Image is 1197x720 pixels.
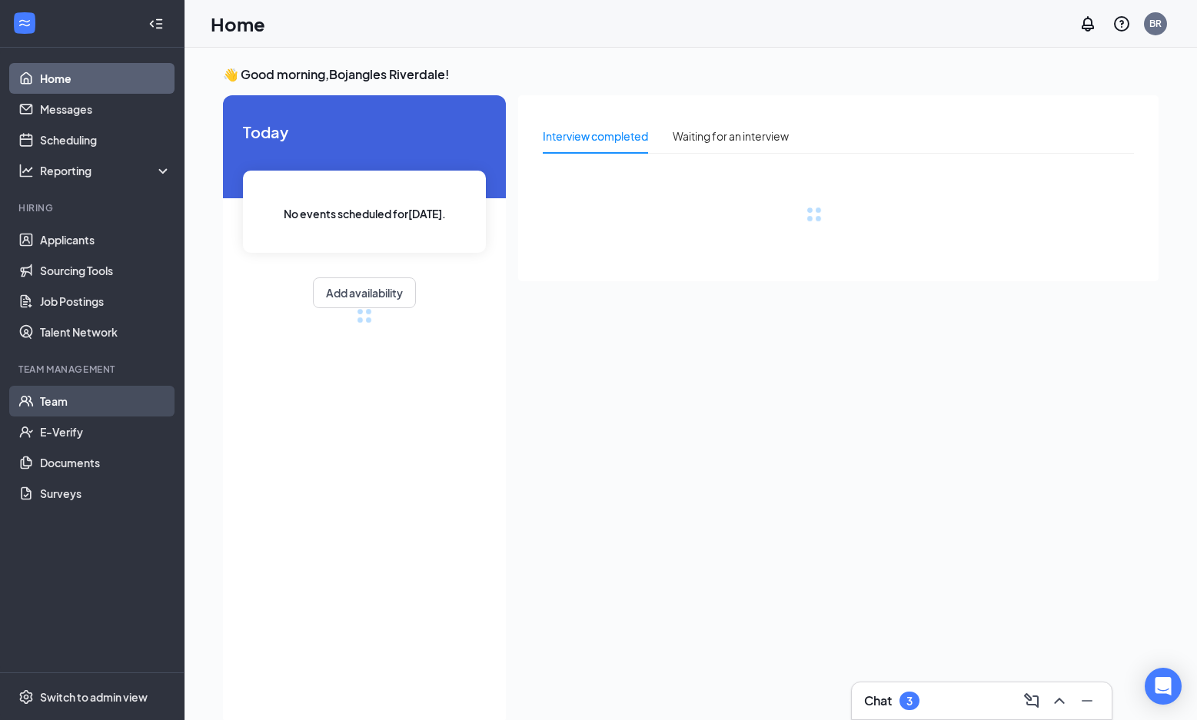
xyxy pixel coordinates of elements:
[1022,692,1041,710] svg: ComposeMessage
[1112,15,1131,33] svg: QuestionInfo
[1078,692,1096,710] svg: Minimize
[40,689,148,705] div: Switch to admin view
[148,16,164,32] svg: Collapse
[18,363,168,376] div: Team Management
[673,128,789,144] div: Waiting for an interview
[211,11,265,37] h1: Home
[906,695,913,708] div: 3
[40,317,171,347] a: Talent Network
[40,447,171,478] a: Documents
[1079,15,1097,33] svg: Notifications
[40,416,171,447] a: E-Verify
[543,128,648,144] div: Interview completed
[243,120,486,144] span: Today
[1145,668,1182,705] div: Open Intercom Messenger
[1047,688,1072,713] button: ChevronUp
[1019,688,1044,713] button: ComposeMessage
[284,205,446,222] span: No events scheduled for [DATE] .
[40,386,171,416] a: Team
[40,255,171,286] a: Sourcing Tools
[40,286,171,317] a: Job Postings
[40,63,171,94] a: Home
[40,124,171,155] a: Scheduling
[18,201,168,214] div: Hiring
[40,94,171,124] a: Messages
[1149,17,1162,30] div: BR
[40,478,171,509] a: Surveys
[1050,692,1069,710] svg: ChevronUp
[40,163,172,178] div: Reporting
[40,224,171,255] a: Applicants
[357,308,372,324] div: loading meetings...
[223,66,1159,83] h3: 👋 Good morning, Bojangles Riverdale !
[1075,688,1099,713] button: Minimize
[18,689,34,705] svg: Settings
[17,15,32,31] svg: WorkstreamLogo
[313,277,416,308] button: Add availability
[864,692,892,709] h3: Chat
[18,163,34,178] svg: Analysis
